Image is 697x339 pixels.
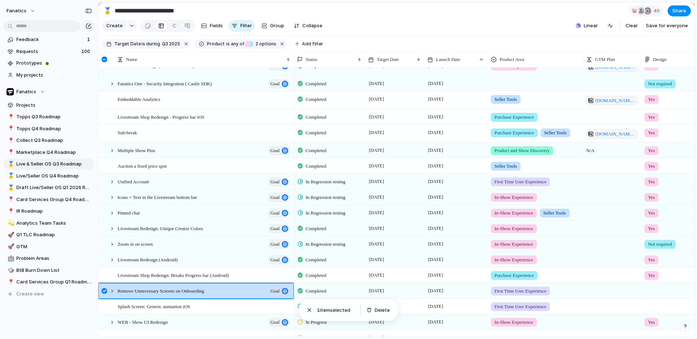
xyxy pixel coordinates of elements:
span: [DATE] [426,146,445,155]
span: [DATE] [367,193,386,201]
button: goal [268,208,290,218]
span: [DATE] [367,113,386,121]
span: N/A [583,143,641,154]
span: Livestream Shop Redesign - Progress bar iOS [118,113,204,121]
div: 💫Analytics Team Tasks [4,218,94,229]
span: Yes [648,319,655,326]
span: [DATE] [367,286,386,295]
div: 📍IR Roadmap [4,206,94,217]
span: Completed [306,147,326,154]
span: [DOMAIN_NAME][URL] [595,97,636,104]
span: Card Services Group Q4 Roadmap [16,196,92,203]
span: [DATE] [367,95,386,103]
button: goal [268,79,290,89]
span: [DATE] [367,128,386,137]
button: Group [258,20,288,32]
span: Fanatics One - Security Integration ( Castle SDK) [118,79,212,87]
span: Completed [306,129,326,136]
div: 💫 [8,219,13,227]
span: In-Show Experience [494,209,533,217]
button: isany of [225,40,245,48]
span: goal [270,177,280,187]
div: 📍 [8,136,13,145]
span: Q3 2025 [162,41,180,47]
button: 🥇 [7,172,14,180]
span: Multiple Show Pins [118,146,155,154]
div: 📍Card Services Group Q1 Roadmap [4,277,94,287]
span: Fields [210,22,223,29]
button: Fanatics [4,86,94,97]
button: 2 options [245,40,278,48]
button: 💫 [7,220,14,227]
span: Add filter [302,41,323,47]
span: Zoom in on screen [118,240,153,248]
button: Collapse [291,20,325,32]
span: Completed [306,272,326,279]
span: [DATE] [367,79,386,88]
div: 📍Marketplace Q4 Roadmap [4,147,94,158]
span: 100 [81,48,91,55]
div: 📍 [8,113,13,121]
span: Splash Screen: Generic animation iOS [118,302,190,310]
span: Seller Tools [494,96,517,103]
div: 🚀GTM [4,241,94,252]
div: 📍 [8,148,13,156]
div: 🎲 [8,266,13,274]
button: Create view [4,289,94,299]
button: 🥇 [7,184,14,191]
div: 📍Collect Q3 Roadmap [4,135,94,146]
button: 🏥 [7,255,14,262]
span: Create [106,22,123,29]
span: Seller Tools [544,129,567,136]
a: 📍Card Services Group Q4 Roadmap [4,194,94,205]
span: Design [653,56,667,63]
span: In-Show Experience [494,241,533,248]
span: Yes [648,209,655,217]
span: Topps Q3 Roadmap [16,113,92,121]
span: In Progress [306,319,327,326]
span: Share [672,7,686,15]
button: 🥇 [7,160,14,168]
a: [DOMAIN_NAME][URL] [586,129,638,139]
span: 40 [653,7,662,15]
span: GTM Plan [595,56,615,63]
span: First Time User Experience [494,178,546,185]
span: [DATE] [426,79,445,88]
button: Share [668,5,691,16]
span: Save for everyone [646,22,688,29]
span: Completed [306,114,326,121]
button: isduring [141,40,161,48]
span: Yes [648,178,655,185]
span: Embeddable Analytics [118,95,160,103]
button: goal [268,146,290,155]
button: goal [268,318,290,327]
div: 🚀 [8,242,13,251]
button: Delete [364,305,393,315]
span: Create view [16,290,44,298]
span: Not required [648,241,672,248]
span: [DATE] [367,271,386,279]
span: Yes [648,114,655,121]
span: GTM [16,243,92,250]
span: In-Show Experience [494,256,533,264]
span: Group [270,22,284,29]
a: 🎲BtB Burn Down List [4,265,94,276]
a: Requests100 [4,46,94,57]
a: 📍Topps Q3 Roadmap [4,111,94,122]
span: 1 [317,307,320,313]
span: [DATE] [426,208,445,217]
button: goal [268,177,290,187]
span: goal [270,224,280,234]
span: [DATE] [367,162,386,170]
button: 📍 [7,278,14,286]
span: [DATE] [426,128,445,137]
button: goal [268,61,290,71]
span: Live & Seller OS Q3 Roadmap [16,160,92,168]
span: Livestream Shop Redesign: Breaks Progress bar (Android) [118,271,229,279]
button: Clear [623,20,641,32]
span: WEB - Show UI Redesign [118,318,168,326]
span: Not required [648,80,672,87]
span: Product [207,41,225,47]
span: Draft Live/Seller OS Q1 2026 Roadmap [16,184,92,191]
span: Purchase Experience [494,114,534,121]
